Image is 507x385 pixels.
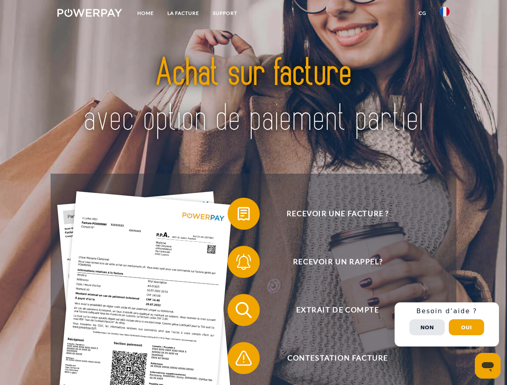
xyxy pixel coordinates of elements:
img: logo-powerpay-white.svg [57,9,122,17]
img: title-powerpay_fr.svg [77,38,430,154]
button: Non [409,319,445,335]
span: Recevoir un rappel? [239,246,436,278]
button: Oui [449,319,484,335]
button: Extrait de compte [228,294,436,326]
iframe: Bouton de lancement de la fenêtre de messagerie [475,353,501,379]
button: Contestation Facture [228,342,436,374]
a: LA FACTURE [161,6,206,20]
a: Home [130,6,161,20]
h3: Besoin d’aide ? [399,307,494,315]
div: Schnellhilfe [395,302,499,346]
a: Support [206,6,244,20]
span: Recevoir une facture ? [239,198,436,230]
img: qb_warning.svg [234,348,254,368]
span: Contestation Facture [239,342,436,374]
span: Extrait de compte [239,294,436,326]
img: fr [440,7,450,16]
img: qb_bill.svg [234,204,254,224]
img: qb_bell.svg [234,252,254,272]
button: Recevoir un rappel? [228,246,436,278]
button: Recevoir une facture ? [228,198,436,230]
img: qb_search.svg [234,300,254,320]
a: CG [412,6,433,20]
